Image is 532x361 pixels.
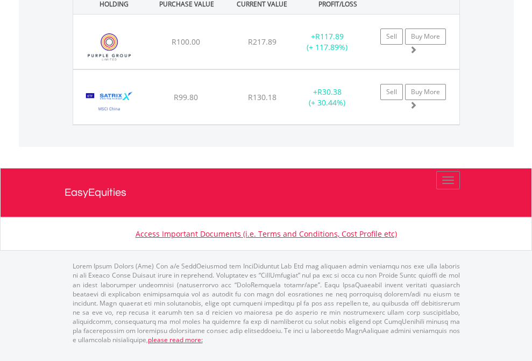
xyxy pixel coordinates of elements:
a: Sell [380,84,403,100]
a: Buy More [405,29,446,45]
span: R130.18 [248,92,276,102]
span: R117.89 [315,31,344,41]
span: R30.38 [317,87,342,97]
img: EQU.ZA.STXCHN.png [79,83,140,122]
a: Buy More [405,84,446,100]
span: R99.80 [174,92,198,102]
img: EQU.ZA.PPE.png [79,28,140,66]
div: + (+ 117.89%) [294,31,361,53]
span: R100.00 [172,37,200,47]
p: Lorem Ipsum Dolors (Ame) Con a/e SeddOeiusmod tem InciDiduntut Lab Etd mag aliquaen admin veniamq... [73,261,460,344]
span: R217.89 [248,37,276,47]
a: please read more: [148,335,203,344]
a: Sell [380,29,403,45]
a: Access Important Documents (i.e. Terms and Conditions, Cost Profile etc) [136,229,397,239]
div: + (+ 30.44%) [294,87,361,108]
a: EasyEquities [65,168,468,217]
